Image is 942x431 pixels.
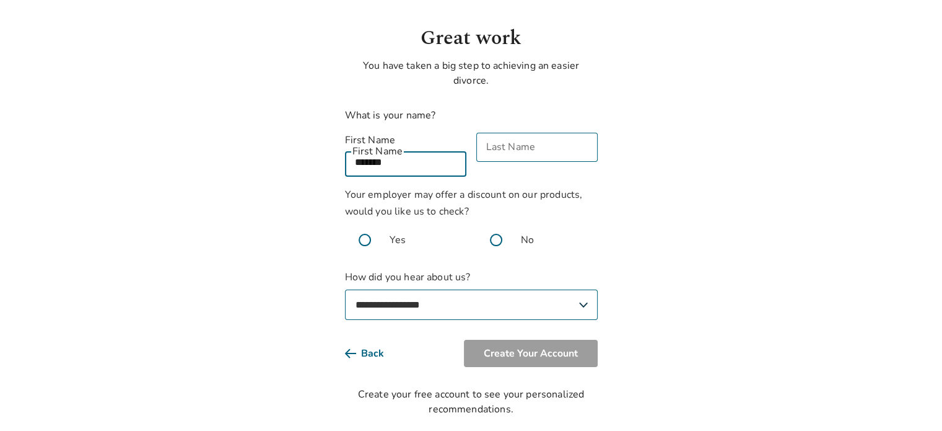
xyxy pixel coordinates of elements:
[345,340,404,367] button: Back
[464,340,598,367] button: Create Your Account
[345,270,598,320] label: How did you hear about us?
[345,290,598,320] select: How did you hear about us?
[345,24,598,53] h1: Great work
[345,387,598,417] div: Create your free account to see your personalized recommendations.
[880,371,942,431] iframe: Chat Widget
[345,188,583,218] span: Your employer may offer a discount on our products, would you like us to check?
[521,233,534,247] span: No
[345,133,466,148] label: First Name
[390,233,406,247] span: Yes
[345,58,598,88] p: You have taken a big step to achieving an easier divorce.
[345,109,436,122] label: What is your name?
